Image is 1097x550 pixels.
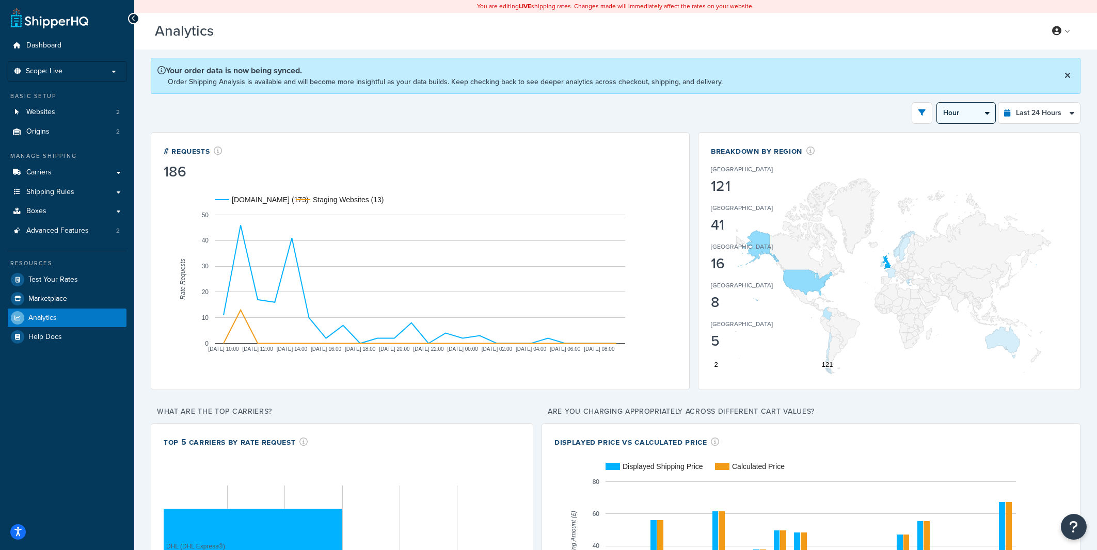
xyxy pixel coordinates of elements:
[8,103,126,122] li: Websites
[593,478,600,485] text: 80
[164,436,308,448] div: Top 5 Carriers by Rate Request
[157,64,723,76] p: Your order data is now being synced.
[593,542,600,549] text: 40
[711,179,1068,375] svg: A chart.
[205,339,209,347] text: 0
[8,309,126,327] a: Analytics
[8,103,126,122] a: Websites2
[8,183,126,202] a: Shipping Rules
[26,108,55,117] span: Websites
[8,221,126,240] li: Advanced Features
[1061,514,1087,540] button: Open Resource Center
[8,270,126,289] a: Test Your Rates
[554,436,720,448] div: Displayed Price vs Calculated Price
[202,288,209,296] text: 20
[623,462,703,471] text: Displayed Shipping Price
[26,207,46,216] span: Boxes
[311,346,342,352] text: [DATE] 16:00
[8,163,126,182] a: Carriers
[232,196,309,204] text: [DOMAIN_NAME] (173)
[542,405,1080,419] p: Are you charging appropriately across different cart values?
[822,361,833,368] text: 121
[413,346,444,352] text: [DATE] 22:00
[208,346,239,352] text: [DATE] 10:00
[711,218,805,232] div: 41
[277,346,308,352] text: [DATE] 14:00
[28,314,57,322] span: Analytics
[216,27,251,39] span: Beta
[912,102,932,124] button: open filter drawer
[202,211,209,218] text: 50
[26,67,62,76] span: Scope: Live
[516,346,547,352] text: [DATE] 04:00
[711,165,773,174] p: [GEOGRAPHIC_DATA]
[711,334,805,348] div: 5
[711,295,805,310] div: 8
[116,227,120,235] span: 2
[584,346,615,352] text: [DATE] 08:00
[8,259,126,268] div: Resources
[26,127,50,136] span: Origins
[28,276,78,284] span: Test Your Rates
[155,23,1029,39] h3: Analytics
[202,314,209,321] text: 10
[593,510,600,517] text: 60
[8,92,126,101] div: Basic Setup
[711,179,805,193] div: 121
[166,542,225,549] text: DHL (DHL Express®)
[8,122,126,141] li: Origins
[732,462,785,471] text: Calculated Price
[202,237,209,244] text: 40
[711,145,815,157] div: Breakdown by Region
[8,221,126,240] a: Advanced Features2
[8,122,126,141] a: Origins2
[550,346,581,352] text: [DATE] 06:00
[28,295,67,303] span: Marketplace
[711,203,773,213] p: [GEOGRAPHIC_DATA]
[8,36,126,55] a: Dashboard
[26,227,89,235] span: Advanced Features
[8,289,126,308] a: Marketplace
[151,405,533,419] p: What are the top carriers?
[448,346,479,352] text: [DATE] 00:00
[313,196,384,204] text: Staging Websites (13)
[711,256,805,271] div: 16
[345,346,376,352] text: [DATE] 18:00
[168,76,723,87] p: Order Shipping Analysis is available and will become more insightful as your data builds. Keep ch...
[164,145,222,157] div: # Requests
[519,2,532,11] b: LIVE
[711,242,773,251] p: [GEOGRAPHIC_DATA]
[379,346,410,352] text: [DATE] 20:00
[26,41,61,50] span: Dashboard
[28,333,62,342] span: Help Docs
[711,319,773,329] p: [GEOGRAPHIC_DATA]
[26,188,74,197] span: Shipping Rules
[711,281,773,290] p: [GEOGRAPHIC_DATA]
[8,152,126,160] div: Manage Shipping
[202,263,209,270] text: 30
[8,328,126,346] a: Help Docs
[482,346,513,352] text: [DATE] 02:00
[179,258,186,299] text: Rate Requests
[714,361,718,368] text: 2
[116,127,120,136] span: 2
[164,165,222,179] div: 186
[116,108,120,117] span: 2
[164,181,677,377] svg: A chart.
[243,346,274,352] text: [DATE] 12:00
[26,168,52,177] span: Carriers
[8,202,126,221] a: Boxes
